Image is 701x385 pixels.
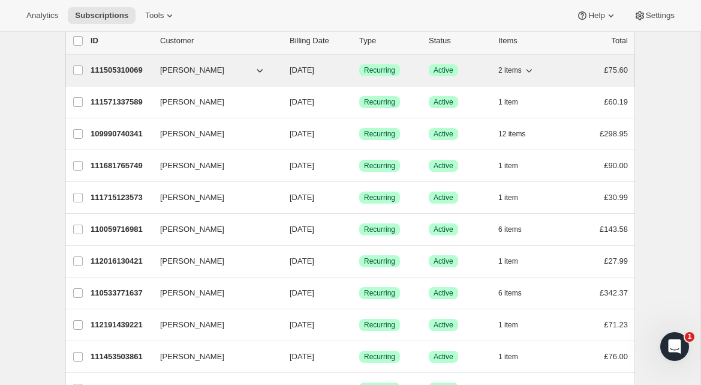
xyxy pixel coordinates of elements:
span: [DATE] [290,97,314,106]
span: [DATE] [290,320,314,329]
span: [PERSON_NAME] [160,319,224,331]
button: [PERSON_NAME] [153,188,273,207]
span: [PERSON_NAME] [160,223,224,235]
span: £75.60 [604,65,628,74]
button: 1 item [498,94,531,111]
p: 111571337589 [91,96,151,108]
button: 6 items [498,285,535,302]
span: £60.19 [604,97,628,106]
p: Customer [160,35,280,47]
button: 1 item [498,348,531,365]
span: Active [434,161,453,171]
div: 112016130421[PERSON_NAME][DATE]SuccessRecurringSuccessActive1 item£27.99 [91,253,628,270]
iframe: Intercom live chat [660,332,689,361]
button: [PERSON_NAME] [153,61,273,80]
span: 1 item [498,193,518,202]
span: Active [434,65,453,75]
span: Recurring [364,352,395,362]
p: Billing Date [290,35,350,47]
span: [PERSON_NAME] [160,287,224,299]
p: 111715123573 [91,192,151,204]
span: Recurring [364,193,395,202]
p: Total [612,35,628,47]
span: Tools [145,11,164,20]
span: Active [434,256,453,266]
span: £342.37 [600,288,628,297]
div: 111571337589[PERSON_NAME][DATE]SuccessRecurringSuccessActive1 item£60.19 [91,94,628,111]
span: Recurring [364,161,395,171]
span: £27.99 [604,256,628,265]
p: ID [91,35,151,47]
button: [PERSON_NAME] [153,283,273,303]
span: [PERSON_NAME] [160,160,224,172]
span: Recurring [364,320,395,330]
button: [PERSON_NAME] [153,92,273,112]
span: [DATE] [290,65,314,74]
span: Active [434,320,453,330]
span: £143.58 [600,225,628,234]
span: 6 items [498,225,522,234]
span: Help [588,11,604,20]
p: 111681765749 [91,160,151,172]
p: 112016130421 [91,255,151,267]
div: 111715123573[PERSON_NAME][DATE]SuccessRecurringSuccessActive1 item£30.99 [91,189,628,206]
span: Recurring [364,225,395,234]
button: 6 items [498,221,535,238]
span: 1 [685,332,694,342]
button: 1 item [498,317,531,333]
span: [DATE] [290,225,314,234]
span: Recurring [364,129,395,139]
span: [PERSON_NAME] [160,96,224,108]
button: 1 item [498,157,531,174]
span: Active [434,193,453,202]
span: 1 item [498,97,518,107]
span: 6 items [498,288,522,298]
button: [PERSON_NAME] [153,156,273,175]
button: 1 item [498,189,531,206]
span: [DATE] [290,129,314,138]
span: [DATE] [290,256,314,265]
button: 12 items [498,126,538,142]
span: [PERSON_NAME] [160,192,224,204]
button: Settings [627,7,682,24]
p: 112191439221 [91,319,151,331]
p: 111453503861 [91,351,151,363]
div: 110533771637[PERSON_NAME][DATE]SuccessRecurringSuccessActive6 items£342.37 [91,285,628,302]
span: 1 item [498,256,518,266]
div: 111505310069[PERSON_NAME][DATE]SuccessRecurringSuccessActive2 items£75.60 [91,62,628,79]
span: Active [434,97,453,107]
span: [DATE] [290,352,314,361]
button: Tools [138,7,183,24]
div: IDCustomerBilling DateTypeStatusItemsTotal [91,35,628,47]
span: [DATE] [290,161,314,170]
button: [PERSON_NAME] [153,347,273,366]
p: 110533771637 [91,287,151,299]
button: 2 items [498,62,535,79]
span: Recurring [364,97,395,107]
span: Active [434,288,453,298]
span: 1 item [498,320,518,330]
div: Items [498,35,558,47]
span: £30.99 [604,193,628,202]
span: Recurring [364,288,395,298]
button: 1 item [498,253,531,270]
div: Type [359,35,419,47]
button: Analytics [19,7,65,24]
div: 109990740341[PERSON_NAME][DATE]SuccessRecurringSuccessActive12 items£298.95 [91,126,628,142]
span: [DATE] [290,193,314,202]
button: Subscriptions [68,7,136,24]
span: Analytics [26,11,58,20]
span: £298.95 [600,129,628,138]
span: £76.00 [604,352,628,361]
p: 109990740341 [91,128,151,140]
span: 12 items [498,129,525,139]
span: £71.23 [604,320,628,329]
span: [DATE] [290,288,314,297]
button: Help [569,7,624,24]
span: 1 item [498,161,518,171]
span: Subscriptions [75,11,128,20]
span: 1 item [498,352,518,362]
span: [PERSON_NAME] [160,64,224,76]
div: 111681765749[PERSON_NAME][DATE]SuccessRecurringSuccessActive1 item£90.00 [91,157,628,174]
div: 110059716981[PERSON_NAME][DATE]SuccessRecurringSuccessActive6 items£143.58 [91,221,628,238]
